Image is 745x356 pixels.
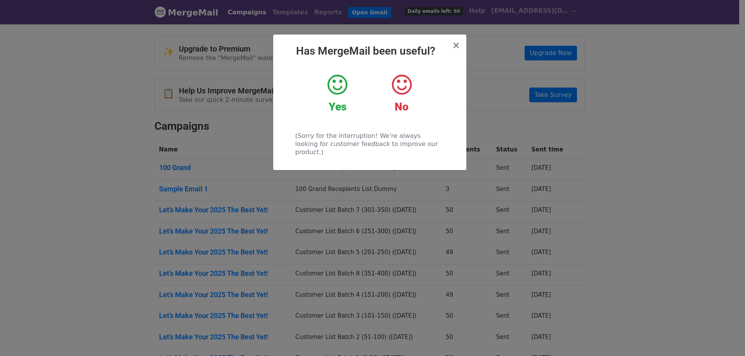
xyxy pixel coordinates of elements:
[395,100,409,113] strong: No
[279,45,460,58] h2: Has MergeMail been useful?
[329,100,347,113] strong: Yes
[311,73,364,114] a: Yes
[452,40,460,51] span: ×
[452,41,460,50] button: Close
[375,73,428,114] a: No
[295,132,444,156] p: (Sorry for the interruption! We're always looking for customer feedback to improve our product.)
